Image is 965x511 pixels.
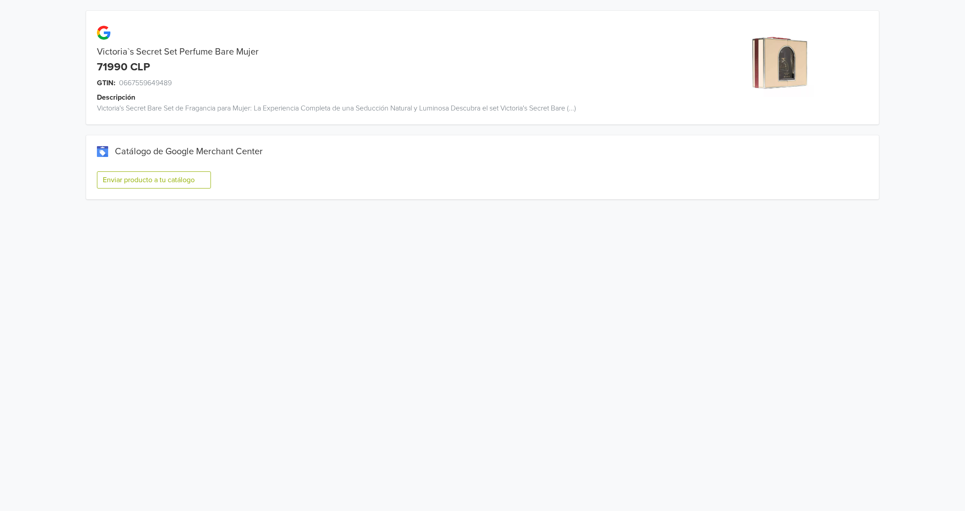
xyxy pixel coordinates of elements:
div: Catálogo de Google Merchant Center [97,146,868,157]
div: Victoria`s Secret Set Perfume Bare Mujer [86,46,681,57]
span: 0667559649489 [119,78,172,88]
div: Victoria's Secret Bare Set de Fragancia para Mujer: La Experiencia Completa de una Seducción Natu... [86,103,681,114]
button: Enviar producto a tu catálogo [97,171,211,189]
span: GTIN: [97,78,115,88]
img: product_image [746,29,814,97]
div: Descripción [97,92,691,103]
div: 71990 CLP [97,61,150,74]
